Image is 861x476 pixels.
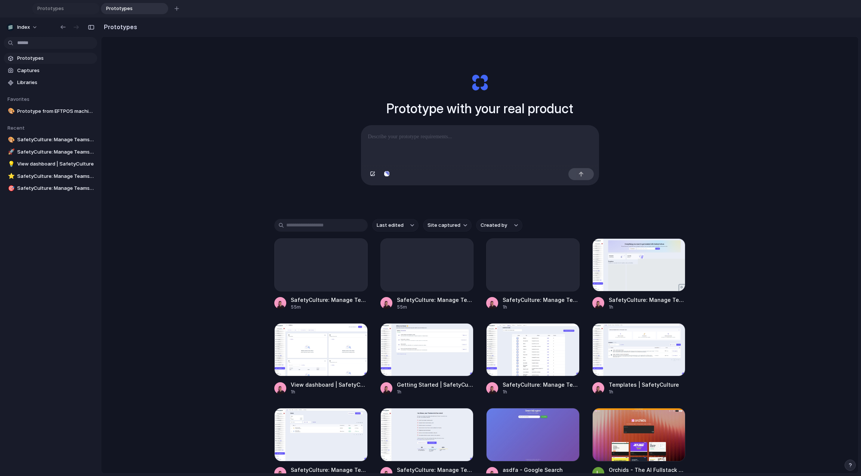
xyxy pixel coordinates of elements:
[7,160,14,168] button: 💡
[32,3,99,14] div: Prototypes
[103,5,156,12] span: Prototypes
[4,21,41,33] button: Index
[486,238,580,310] a: SafetyCulture: Manage Teams and Inspection Data | SafetyCulture1h
[274,323,368,395] a: View dashboard | SafetyCultureView dashboard | SafetyCulture1h
[4,158,97,170] a: 💡View dashboard | SafetyCulture
[397,304,474,310] div: 55m
[503,389,580,395] div: 1h
[8,184,13,193] div: 🎯
[101,22,137,31] h2: Prototypes
[428,222,460,229] span: Site captured
[101,3,168,14] div: Prototypes
[372,219,419,232] button: Last edited
[17,55,94,62] span: Prototypes
[609,304,686,310] div: 1h
[7,173,14,180] button: ⭐
[4,134,97,145] a: 🎨SafetyCulture: Manage Teams and Inspection Data | SafetyCulture
[7,108,14,115] button: 🎨
[291,389,368,395] div: 1h
[291,304,368,310] div: 55m
[17,185,94,192] span: SafetyCulture: Manage Teams and Inspection Data | SafetyCulture
[503,304,580,310] div: 1h
[486,323,580,395] a: SafetyCulture: Manage Teams and Inspection DataSafetyCulture: Manage Teams and Inspection Data1h
[7,185,14,192] button: 🎯
[4,106,97,117] a: 🎨Prototype from EFTPOS machines | eCommerce | free quote | Tyro
[8,136,13,144] div: 🎨
[274,238,368,310] a: SafetyCulture: Manage Teams and Inspection Data | SafetyCulture55m
[481,222,507,229] span: Created by
[397,296,474,304] div: SafetyCulture: Manage Teams and Inspection Data | SafetyCulture
[609,389,679,395] div: 1h
[380,238,474,310] a: SafetyCulture: Manage Teams and Inspection Data | SafetyCulture55m
[7,148,14,156] button: 🚀
[17,67,94,74] span: Captures
[7,136,14,143] button: 🎨
[380,323,474,395] a: Getting Started | SafetyCultureGetting Started | SafetyCulture1h
[17,136,94,143] span: SafetyCulture: Manage Teams and Inspection Data | SafetyCulture
[7,125,25,131] span: Recent
[592,238,686,310] a: SafetyCulture: Manage Teams and Inspection Data | SafetyCultureSafetyCulture: Manage Teams and In...
[4,183,97,194] a: 🎯SafetyCulture: Manage Teams and Inspection Data | SafetyCulture
[4,65,97,76] a: Captures
[291,296,368,304] div: SafetyCulture: Manage Teams and Inspection Data | SafetyCulture
[476,219,522,232] button: Created by
[17,24,30,31] span: Index
[8,107,13,115] div: 🎨
[397,389,474,395] div: 1h
[4,146,97,158] a: 🚀SafetyCulture: Manage Teams and Inspection Data | SafetyCulture
[8,160,13,169] div: 💡
[423,219,472,232] button: Site captured
[8,148,13,156] div: 🚀
[4,53,97,64] a: Prototypes
[291,466,368,474] div: SafetyCulture: Manage Teams and Inspection Data | SafetyCulture
[34,5,87,12] span: Prototypes
[17,108,94,115] span: Prototype from EFTPOS machines | eCommerce | free quote | Tyro
[4,171,97,182] a: ⭐SafetyCulture: Manage Teams and Inspection Data
[386,99,573,118] h1: Prototype with your real product
[609,381,679,389] div: Templates | SafetyCulture
[7,96,30,102] span: Favorites
[17,173,94,180] span: SafetyCulture: Manage Teams and Inspection Data
[397,466,474,474] div: SafetyCulture: Manage Teams and Inspection Data | SafetyCulture
[609,466,686,474] div: Orchids - The AI Fullstack Engineer
[503,466,563,474] div: asdfa - Google Search
[397,381,474,389] div: Getting Started | SafetyCulture
[17,148,94,156] span: SafetyCulture: Manage Teams and Inspection Data | SafetyCulture
[8,172,13,180] div: ⭐
[291,381,368,389] div: View dashboard | SafetyCulture
[609,296,686,304] div: SafetyCulture: Manage Teams and Inspection Data | SafetyCulture
[503,296,580,304] div: SafetyCulture: Manage Teams and Inspection Data | SafetyCulture
[592,323,686,395] a: Templates | SafetyCultureTemplates | SafetyCulture1h
[17,79,94,86] span: Libraries
[503,381,580,389] div: SafetyCulture: Manage Teams and Inspection Data
[4,77,97,88] a: Libraries
[377,222,404,229] span: Last edited
[17,160,94,168] span: View dashboard | SafetyCulture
